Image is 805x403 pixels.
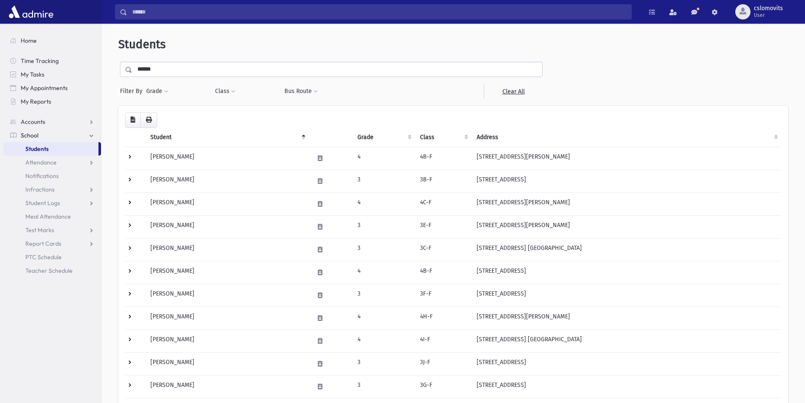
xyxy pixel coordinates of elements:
[472,329,781,352] td: [STREET_ADDRESS] [GEOGRAPHIC_DATA]
[352,170,415,192] td: 3
[145,375,309,398] td: [PERSON_NAME]
[25,253,62,261] span: PTC Schedule
[472,215,781,238] td: [STREET_ADDRESS][PERSON_NAME]
[3,169,101,183] a: Notifications
[21,132,38,139] span: School
[3,183,101,196] a: Infractions
[352,238,415,261] td: 3
[352,307,415,329] td: 4
[145,284,309,307] td: [PERSON_NAME]
[415,375,472,398] td: 3G-F
[3,54,101,68] a: Time Tracking
[25,199,60,207] span: Student Logs
[3,264,101,277] a: Teacher Schedule
[415,238,472,261] td: 3C-F
[145,352,309,375] td: [PERSON_NAME]
[25,172,59,180] span: Notifications
[25,267,73,274] span: Teacher Schedule
[415,284,472,307] td: 3F-F
[25,145,49,153] span: Students
[146,84,169,99] button: Grade
[472,307,781,329] td: [STREET_ADDRESS][PERSON_NAME]
[472,147,781,170] td: [STREET_ADDRESS][PERSON_NAME]
[415,128,472,147] th: Class: activate to sort column ascending
[352,128,415,147] th: Grade: activate to sort column ascending
[352,147,415,170] td: 4
[484,84,543,99] a: Clear All
[145,238,309,261] td: [PERSON_NAME]
[145,128,309,147] th: Student: activate to sort column descending
[415,261,472,284] td: 4B-F
[3,196,101,210] a: Student Logs
[352,352,415,375] td: 3
[3,95,101,108] a: My Reports
[21,37,37,44] span: Home
[3,129,101,142] a: School
[25,240,61,247] span: Report Cards
[352,261,415,284] td: 4
[352,375,415,398] td: 3
[145,192,309,215] td: [PERSON_NAME]
[25,159,57,166] span: Attendance
[3,34,101,47] a: Home
[145,329,309,352] td: [PERSON_NAME]
[415,215,472,238] td: 3E-F
[352,192,415,215] td: 4
[21,71,44,78] span: My Tasks
[472,375,781,398] td: [STREET_ADDRESS]
[472,170,781,192] td: [STREET_ADDRESS]
[352,215,415,238] td: 3
[145,170,309,192] td: [PERSON_NAME]
[21,98,51,105] span: My Reports
[125,112,141,128] button: CSV
[472,261,781,284] td: [STREET_ADDRESS]
[145,215,309,238] td: [PERSON_NAME]
[352,329,415,352] td: 4
[415,192,472,215] td: 4C-F
[284,84,318,99] button: Bus Route
[415,352,472,375] td: 3J-F
[3,81,101,95] a: My Appointments
[352,284,415,307] td: 3
[3,156,101,169] a: Attendance
[118,37,166,51] span: Students
[472,192,781,215] td: [STREET_ADDRESS][PERSON_NAME]
[25,186,55,193] span: Infractions
[3,223,101,237] a: Test Marks
[754,5,783,12] span: cslomovits
[472,284,781,307] td: [STREET_ADDRESS]
[3,237,101,250] a: Report Cards
[215,84,236,99] button: Class
[127,4,631,19] input: Search
[145,261,309,284] td: [PERSON_NAME]
[120,87,146,96] span: Filter By
[415,170,472,192] td: 3B-F
[25,213,71,220] span: Meal Attendance
[3,115,101,129] a: Accounts
[415,147,472,170] td: 4B-F
[21,57,59,65] span: Time Tracking
[3,250,101,264] a: PTC Schedule
[415,307,472,329] td: 4H-F
[145,147,309,170] td: [PERSON_NAME]
[472,128,781,147] th: Address: activate to sort column ascending
[21,84,68,92] span: My Appointments
[25,226,54,234] span: Test Marks
[415,329,472,352] td: 4I-F
[7,3,55,20] img: AdmirePro
[21,118,45,126] span: Accounts
[140,112,157,128] button: Print
[3,142,98,156] a: Students
[472,238,781,261] td: [STREET_ADDRESS] [GEOGRAPHIC_DATA]
[145,307,309,329] td: [PERSON_NAME]
[3,210,101,223] a: Meal Attendance
[472,352,781,375] td: [STREET_ADDRESS]
[3,68,101,81] a: My Tasks
[754,12,783,19] span: User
